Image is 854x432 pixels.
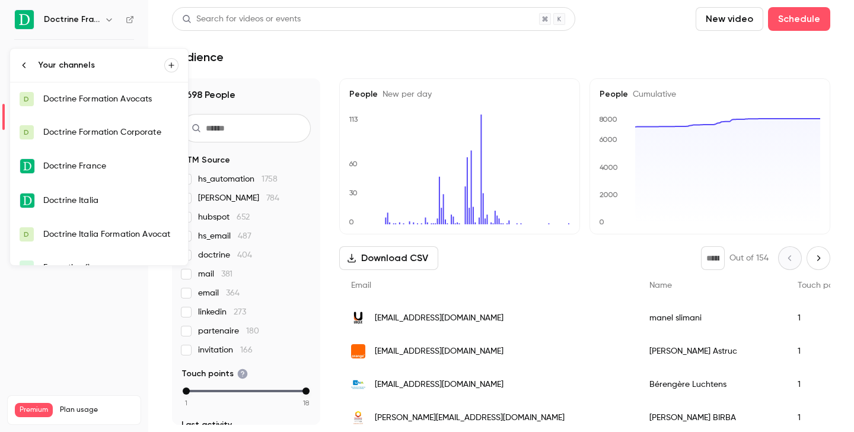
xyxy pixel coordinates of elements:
[24,94,29,104] span: D
[43,126,179,138] div: Doctrine Formation Corporate
[43,228,179,240] div: Doctrine Italia Formation Avocat
[20,193,34,208] img: Doctrine Italia
[43,195,179,207] div: Doctrine Italia
[39,59,164,71] div: Your channels
[20,159,34,173] img: Doctrine France
[25,262,28,273] span: F
[24,127,29,138] span: D
[43,262,179,274] div: Formation flow
[43,160,179,172] div: Doctrine France
[24,229,29,240] span: D
[43,93,179,105] div: Doctrine Formation Avocats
